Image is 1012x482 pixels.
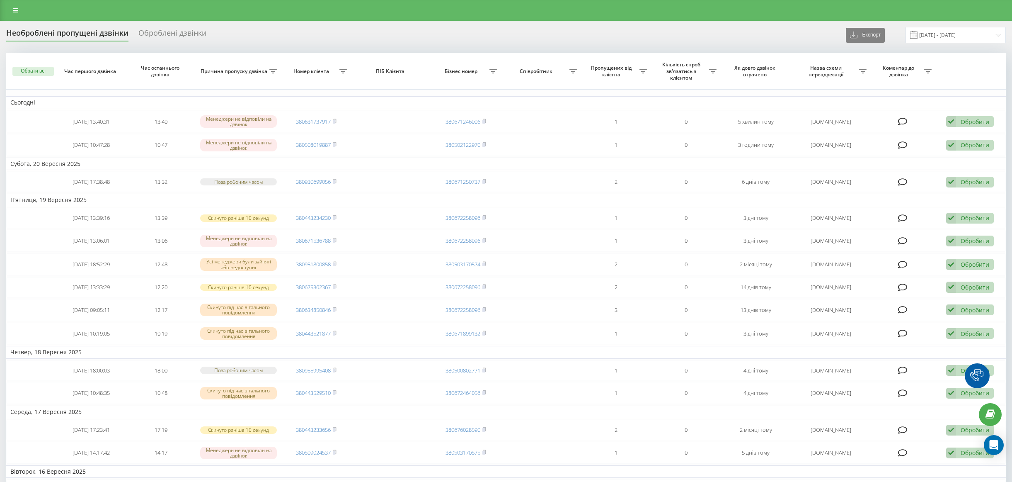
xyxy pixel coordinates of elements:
[435,68,489,75] span: Бізнес номер
[445,389,480,397] a: 380672464056
[56,172,126,192] td: [DATE] 17:38:48
[200,258,277,270] div: Усі менеджери були зайняті або недоступні
[6,406,1006,418] td: Середа, 17 Вересня 2025
[56,253,126,275] td: [DATE] 18:52:29
[961,283,989,291] div: Обробити
[651,172,721,192] td: 0
[200,178,277,185] div: Поза робочим часом
[296,214,331,222] a: 380443234230
[200,426,277,433] div: Скинуто раніше 10 секунд
[961,214,989,222] div: Обробити
[961,118,989,126] div: Обробити
[445,367,480,374] a: 380500802771
[445,330,480,337] a: 380671899132
[126,208,196,228] td: 13:39
[445,178,480,185] a: 380671250737
[296,118,331,125] a: 380631737917
[126,172,196,192] td: 13:32
[6,96,1006,109] td: Сьогодні
[651,382,721,404] td: 0
[846,28,885,43] button: Експорт
[126,360,196,381] td: 18:00
[126,299,196,321] td: 12:17
[445,214,480,222] a: 380672258096
[791,253,871,275] td: [DOMAIN_NAME]
[581,360,651,381] td: 1
[296,367,331,374] a: 380955995408
[795,65,859,78] span: Назва схеми переадресації
[581,277,651,297] td: 2
[296,237,331,244] a: 380671536788
[126,382,196,404] td: 10:48
[581,442,651,464] td: 1
[296,389,331,397] a: 380443529510
[296,260,331,268] a: 380951800858
[791,382,871,404] td: [DOMAIN_NAME]
[721,277,791,297] td: 14 днів тому
[585,65,639,78] span: Пропущених від клієнта
[651,230,721,252] td: 0
[200,327,277,340] div: Скинуто під час вітального повідомлення
[791,111,871,133] td: [DOMAIN_NAME]
[445,426,480,433] a: 380676028590
[791,230,871,252] td: [DOMAIN_NAME]
[651,208,721,228] td: 0
[200,284,277,291] div: Скинуто раніше 10 секунд
[721,230,791,252] td: 3 дні тому
[791,299,871,321] td: [DOMAIN_NAME]
[12,67,54,76] button: Обрати всі
[961,330,989,338] div: Обробити
[445,283,480,291] a: 380672258096
[961,367,989,375] div: Обробити
[791,208,871,228] td: [DOMAIN_NAME]
[56,230,126,252] td: [DATE] 13:06:01
[581,134,651,156] td: 1
[721,134,791,156] td: 3 години тому
[961,426,989,434] div: Обробити
[961,237,989,245] div: Обробити
[6,158,1006,170] td: Субота, 20 Вересня 2025
[200,115,277,128] div: Менеджери не відповіли на дзвінок
[721,299,791,321] td: 13 днів тому
[651,134,721,156] td: 0
[126,111,196,133] td: 13:40
[56,277,126,297] td: [DATE] 13:33:29
[56,442,126,464] td: [DATE] 14:17:42
[445,118,480,125] a: 380671246006
[200,367,277,374] div: Поза робочим часом
[138,29,206,41] div: Оброблені дзвінки
[961,178,989,186] div: Обробити
[721,208,791,228] td: 3 дні тому
[791,277,871,297] td: [DOMAIN_NAME]
[581,323,651,345] td: 1
[721,172,791,192] td: 6 днів тому
[728,65,784,78] span: Як довго дзвінок втрачено
[505,68,569,75] span: Співробітник
[581,208,651,228] td: 1
[961,389,989,397] div: Обробити
[6,346,1006,358] td: Четвер, 18 Вересня 2025
[296,141,331,148] a: 380508019887
[126,230,196,252] td: 13:06
[961,449,989,457] div: Обробити
[200,304,277,316] div: Скинуто під час вітального повідомлення
[721,360,791,381] td: 4 дні тому
[721,442,791,464] td: 5 днів тому
[296,283,331,291] a: 380675362367
[651,360,721,381] td: 0
[200,387,277,399] div: Скинуто під час вітального повідомлення
[581,382,651,404] td: 1
[126,253,196,275] td: 12:48
[651,442,721,464] td: 0
[200,214,277,222] div: Скинуто раніше 10 секунд
[721,323,791,345] td: 3 дні тому
[721,382,791,404] td: 4 дні тому
[445,306,480,314] a: 380672258096
[56,299,126,321] td: [DATE] 09:05:11
[581,420,651,440] td: 2
[581,111,651,133] td: 1
[296,426,331,433] a: 380443233656
[651,277,721,297] td: 0
[961,141,989,149] div: Обробити
[56,111,126,133] td: [DATE] 13:40:31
